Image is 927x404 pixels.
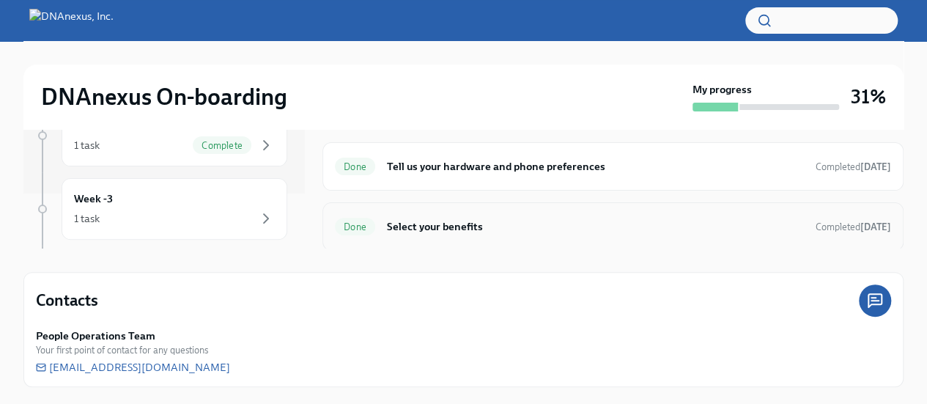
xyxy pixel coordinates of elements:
span: August 12th, 2025 11:25 [816,160,891,174]
h6: Tell us your hardware and phone preferences [387,158,804,175]
span: Done [335,221,375,232]
div: 1 task [74,211,100,226]
h6: Week -3 [74,191,113,207]
span: August 12th, 2025 12:01 [816,220,891,234]
span: Done [335,161,375,172]
span: Complete [193,140,251,151]
h2: DNAnexus On-boarding [41,82,287,111]
span: Your first point of contact for any questions [36,343,208,357]
strong: My progress [693,82,752,97]
h6: Select your benefits [387,218,804,235]
strong: [DATE] [860,221,891,232]
span: Completed [816,221,891,232]
a: [EMAIL_ADDRESS][DOMAIN_NAME] [36,360,230,375]
h4: Contacts [36,290,98,312]
a: DoneTell us your hardware and phone preferencesCompleted[DATE] [335,155,891,178]
a: DoneSelect your benefitsCompleted[DATE] [335,215,891,238]
a: Week -41 taskComplete [35,105,287,166]
a: Week -31 task [35,178,287,240]
div: 1 task [74,138,100,153]
img: DNAnexus, Inc. [29,9,114,32]
strong: People Operations Team [36,328,155,343]
strong: [DATE] [860,161,891,172]
span: Completed [816,161,891,172]
h3: 31% [851,84,886,110]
